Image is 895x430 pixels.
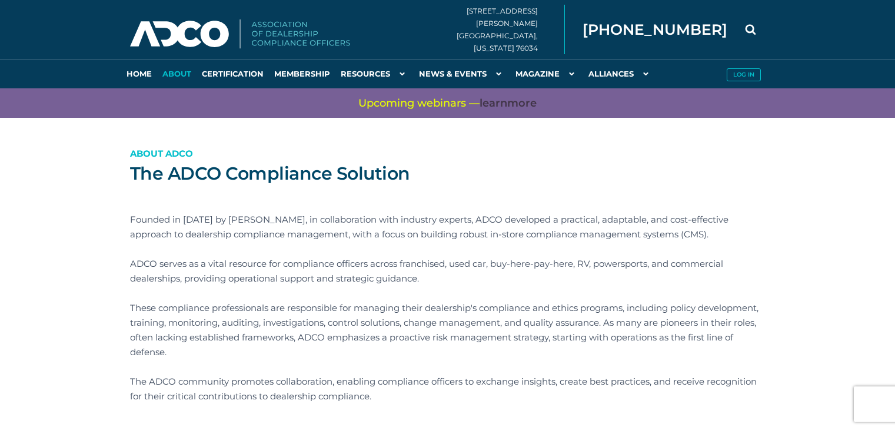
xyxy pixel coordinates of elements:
[583,59,657,88] a: Alliances
[121,59,157,88] a: Home
[197,59,269,88] a: Certification
[414,59,510,88] a: News & Events
[721,59,766,88] a: Log in
[335,59,414,88] a: Resources
[130,374,766,403] p: The ADCO community promotes collaboration, enabling compliance officers to exchange insights, cre...
[269,59,335,88] a: Membership
[130,212,766,242] p: Founded in [DATE] by [PERSON_NAME], in collaboration with industry experts, ADCO developed a prac...
[510,59,583,88] a: Magazine
[157,59,197,88] a: About
[480,96,537,111] a: learnmore
[130,146,766,161] p: About ADCO
[130,19,350,49] img: Association of Dealership Compliance Officers logo
[583,22,727,37] span: [PHONE_NUMBER]
[480,97,507,110] span: learn
[130,300,766,359] p: These compliance professionals are responsible for managing their dealership's compliance and eth...
[727,68,761,81] button: Log in
[130,162,766,186] h1: The ADCO Compliance Solution
[457,5,565,54] div: [STREET_ADDRESS][PERSON_NAME] [GEOGRAPHIC_DATA], [US_STATE] 76034
[358,96,537,111] span: Upcoming webinars —
[130,256,766,286] p: ADCO serves as a vital resource for compliance officers across franchised, used car, buy-here-pay...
